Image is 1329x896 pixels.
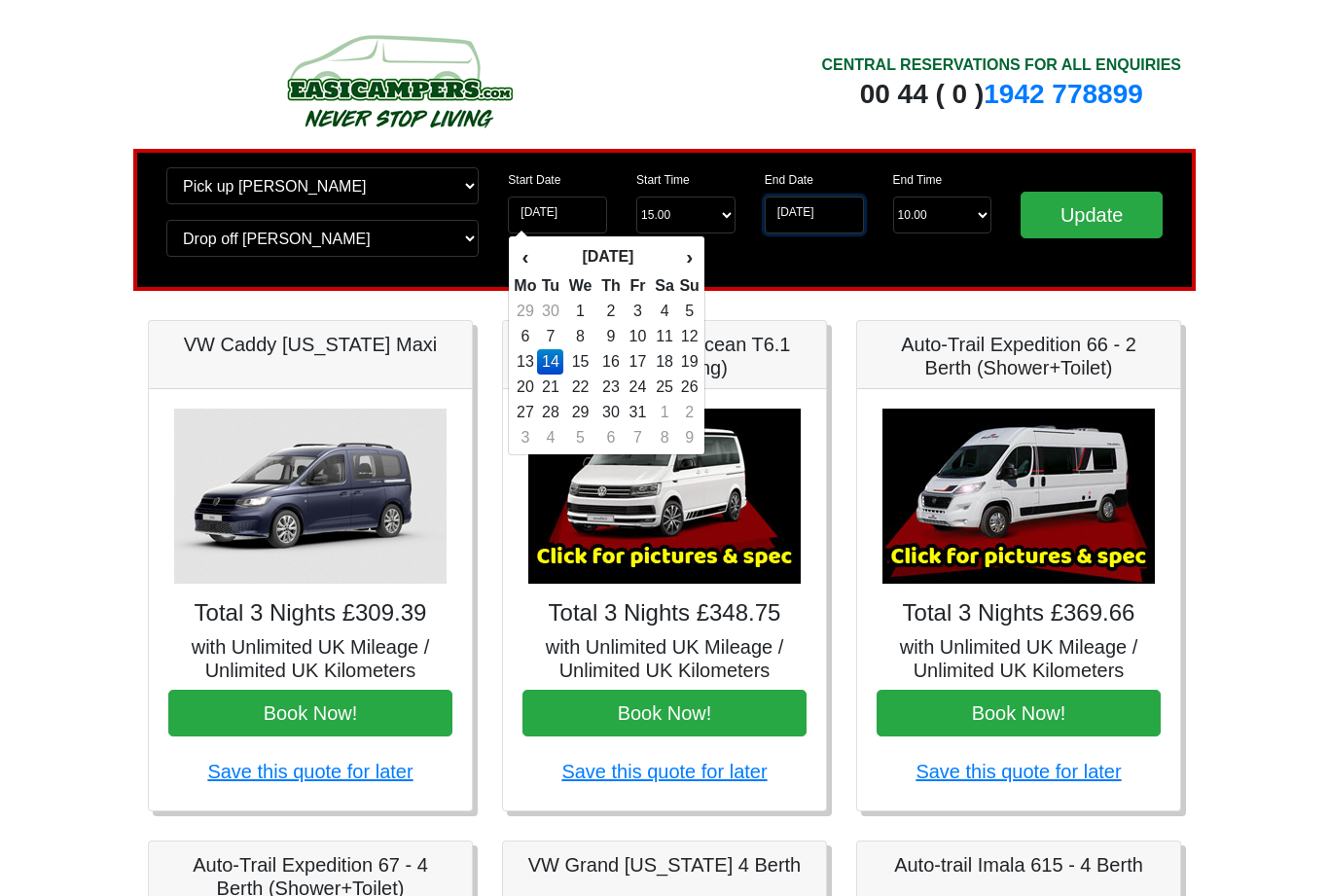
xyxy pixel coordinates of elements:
[563,299,596,324] td: 1
[563,273,596,299] th: We
[625,400,651,425] td: 31
[563,324,596,349] td: 8
[522,853,807,877] h5: VW Grand [US_STATE] 4 Berth
[765,171,813,189] label: End Date
[678,273,700,299] th: Su
[513,375,537,400] td: 20
[168,333,452,356] h5: VW Caddy [US_STATE] Maxi
[821,77,1181,112] div: 00 44 ( 0 )
[537,400,563,425] td: 28
[561,761,767,782] a: Save this quote for later
[877,853,1161,877] h5: Auto-trail Imala 615 - 4 Berth
[625,425,651,450] td: 7
[174,409,447,584] img: VW Caddy California Maxi
[651,324,679,349] td: 11
[877,599,1161,627] h4: Total 3 Nights £369.66
[882,409,1155,584] img: Auto-Trail Expedition 66 - 2 Berth (Shower+Toilet)
[522,635,807,682] h5: with Unlimited UK Mileage / Unlimited UK Kilometers
[537,299,563,324] td: 30
[597,273,626,299] th: Th
[893,171,943,189] label: End Time
[537,375,563,400] td: 21
[513,349,537,375] td: 13
[678,324,700,349] td: 12
[678,425,700,450] td: 9
[537,240,678,273] th: [DATE]
[636,171,690,189] label: Start Time
[625,349,651,375] td: 17
[678,375,700,400] td: 26
[214,27,584,134] img: campers-checkout-logo.png
[563,425,596,450] td: 5
[678,240,700,273] th: ›
[984,79,1143,109] a: 1942 778899
[168,599,452,627] h4: Total 3 Nights £309.39
[765,197,864,233] input: Return Date
[678,349,700,375] td: 19
[678,400,700,425] td: 2
[651,299,679,324] td: 4
[508,197,607,233] input: Start Date
[537,349,563,375] td: 14
[597,425,626,450] td: 6
[597,349,626,375] td: 16
[916,761,1121,782] a: Save this quote for later
[513,240,537,273] th: ‹
[597,400,626,425] td: 30
[207,761,413,782] a: Save this quote for later
[1021,192,1163,238] input: Update
[563,375,596,400] td: 22
[651,400,679,425] td: 1
[563,400,596,425] td: 29
[651,425,679,450] td: 8
[537,273,563,299] th: Tu
[537,425,563,450] td: 4
[513,425,537,450] td: 3
[513,299,537,324] td: 29
[513,324,537,349] td: 6
[651,349,679,375] td: 18
[651,375,679,400] td: 25
[537,324,563,349] td: 7
[625,299,651,324] td: 3
[513,400,537,425] td: 27
[528,409,801,584] img: VW California Ocean T6.1 (Auto, Awning)
[522,599,807,627] h4: Total 3 Nights £348.75
[877,333,1161,379] h5: Auto-Trail Expedition 66 - 2 Berth (Shower+Toilet)
[625,324,651,349] td: 10
[651,273,679,299] th: Sa
[597,324,626,349] td: 9
[821,54,1181,77] div: CENTRAL RESERVATIONS FOR ALL ENQUIRIES
[625,375,651,400] td: 24
[508,171,560,189] label: Start Date
[563,349,596,375] td: 15
[513,273,537,299] th: Mo
[522,690,807,736] button: Book Now!
[597,299,626,324] td: 2
[625,273,651,299] th: Fr
[168,690,452,736] button: Book Now!
[168,635,452,682] h5: with Unlimited UK Mileage / Unlimited UK Kilometers
[877,635,1161,682] h5: with Unlimited UK Mileage / Unlimited UK Kilometers
[877,690,1161,736] button: Book Now!
[678,299,700,324] td: 5
[597,375,626,400] td: 23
